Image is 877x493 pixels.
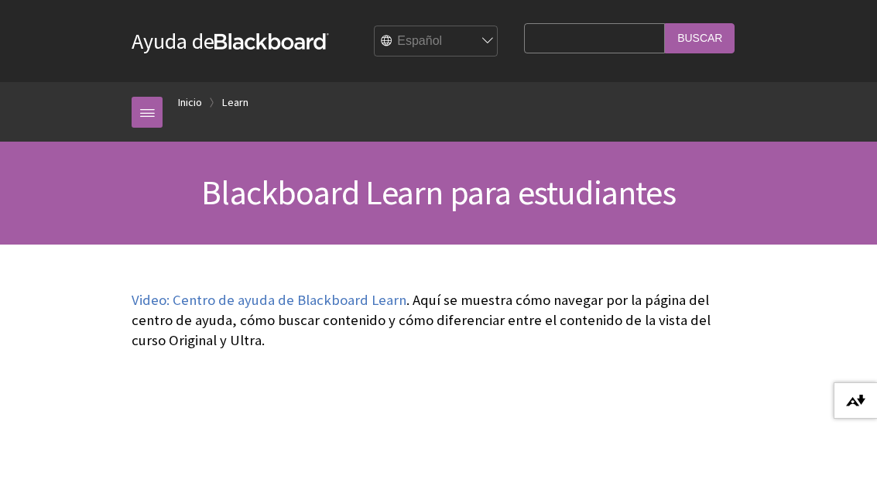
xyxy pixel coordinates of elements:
a: Inicio [178,93,202,112]
a: Ayuda deBlackboard [132,27,329,55]
strong: Blackboard [214,33,329,50]
a: Video: Centro de ayuda de Blackboard Learn [132,291,406,310]
input: Buscar [665,23,735,53]
select: Site Language Selector [375,26,498,57]
p: . Aquí se muestra cómo navegar por la página del centro de ayuda, cómo buscar contenido y cómo di... [132,290,745,351]
span: Blackboard Learn para estudiantes [201,171,676,214]
a: Learn [222,93,248,112]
